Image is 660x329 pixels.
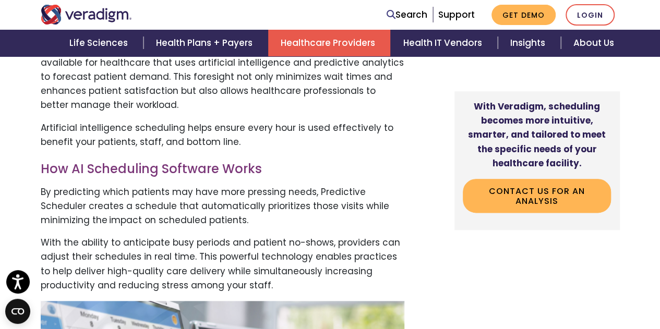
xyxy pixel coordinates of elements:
p: Predictive Scheduler is one of the most advanced scheduling software available for healthcare tha... [41,42,404,113]
a: Login [566,4,615,26]
a: Health Plans + Payers [143,30,268,56]
a: Insights [498,30,561,56]
img: Veradigm logo [41,5,132,25]
a: Contact us for an Analysis [463,179,611,213]
a: Life Sciences [57,30,143,56]
strong: With Veradigm, scheduling becomes more intuitive, smarter, and tailored to meet the specific need... [468,100,606,169]
a: Healthcare Providers [268,30,390,56]
p: By predicting which patients may have more pressing needs, Predictive Scheduler creates a schedul... [41,185,404,228]
a: Support [438,8,475,21]
p: Artificial intelligence scheduling helps ensure every hour is used effectively to benefit your pa... [41,121,404,149]
p: With the ability to anticipate busy periods and patient no-shows, providers can adjust their sche... [41,236,404,293]
a: About Us [561,30,627,56]
a: Search [387,8,427,22]
a: Health IT Vendors [390,30,497,56]
button: Open CMP widget [5,299,30,324]
a: Get Demo [491,5,556,25]
h3: How AI Scheduling Software Works [41,162,404,177]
